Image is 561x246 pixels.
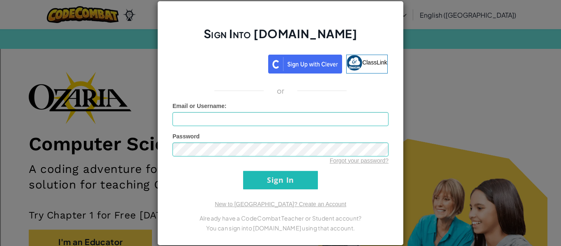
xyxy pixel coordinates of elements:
p: Already have a CodeCombat Teacher or Student account? [172,213,389,223]
label: : [172,102,227,110]
a: New to [GEOGRAPHIC_DATA]? Create an Account [215,201,346,207]
iframe: Sign in with Google Button [169,54,268,72]
a: Forgot your password? [330,157,389,164]
p: You can sign into [DOMAIN_NAME] using that account. [172,223,389,233]
span: ClassLink [362,59,387,65]
h2: Sign Into [DOMAIN_NAME] [172,26,389,50]
input: Sign In [243,171,318,189]
img: classlink-logo-small.png [347,55,362,71]
img: clever_sso_button@2x.png [268,55,342,74]
span: Email or Username [172,103,225,109]
p: or [277,86,285,96]
span: Password [172,133,200,140]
